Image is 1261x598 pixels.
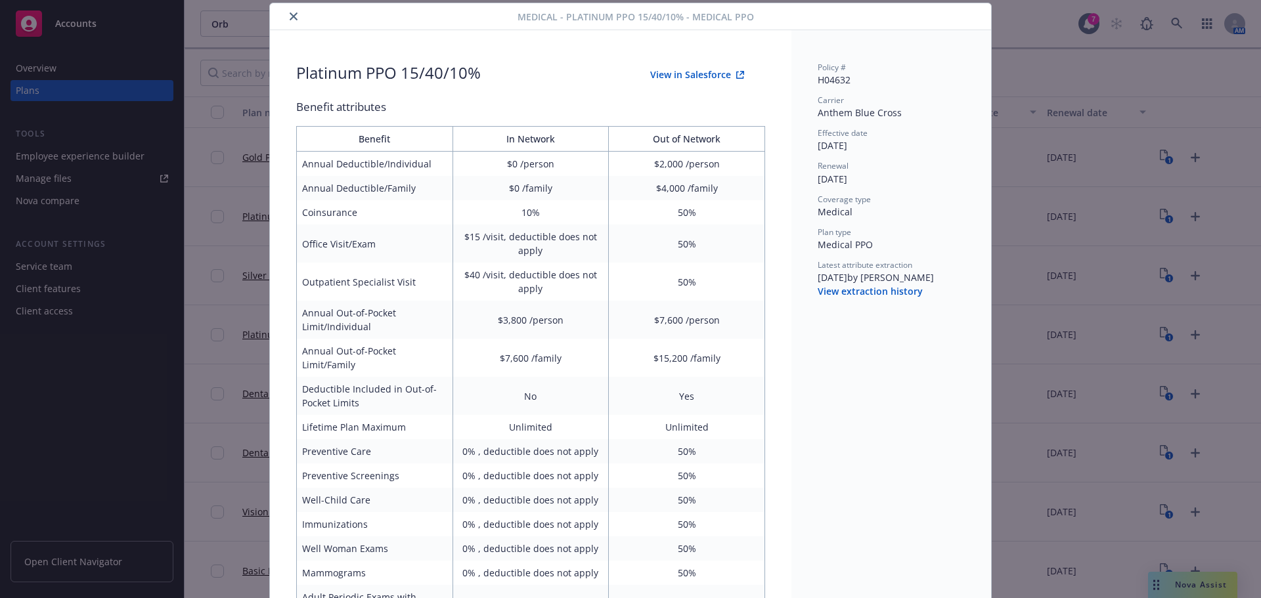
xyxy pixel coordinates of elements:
[609,152,765,177] td: $2,000 /person
[818,270,965,284] div: [DATE] by [PERSON_NAME]
[609,377,765,415] td: Yes
[297,224,453,263] td: Office Visit/Exam
[453,200,609,224] td: 10%
[609,415,765,439] td: Unlimited
[818,194,871,205] span: Coverage type
[453,224,609,263] td: $15 /visit, deductible does not apply
[609,339,765,377] td: $15,200 /family
[609,301,765,339] td: $7,600 /person
[286,9,301,24] button: close
[609,176,765,200] td: $4,000 /family
[609,127,765,152] th: Out of Network
[297,339,453,377] td: Annual Out-of-Pocket Limit/Family
[609,439,765,463] td: 50%
[453,176,609,200] td: $0 /family
[818,139,965,152] div: [DATE]
[818,62,846,73] span: Policy #
[297,488,453,512] td: Well-Child Care
[818,172,965,186] div: [DATE]
[609,488,765,512] td: 50%
[296,98,765,116] div: Benefit attributes
[609,463,765,488] td: 50%
[818,160,849,171] span: Renewal
[609,200,765,224] td: 50%
[297,377,453,415] td: Deductible Included in Out-of-Pocket Limits
[629,62,765,88] button: View in Salesforce
[518,10,754,24] span: Medical - Platinum PPO 15/40/10% - Medical PPO
[818,259,912,270] span: Latest attribute extraction
[818,95,844,106] span: Carrier
[818,106,965,119] div: Anthem Blue Cross
[453,488,609,512] td: 0% , deductible does not apply
[453,561,609,585] td: 0% , deductible does not apply
[818,127,868,139] span: Effective date
[297,176,453,200] td: Annual Deductible/Family
[297,127,453,152] th: Benefit
[453,152,609,177] td: $0 /person
[609,263,765,301] td: 50%
[609,512,765,536] td: 50%
[453,301,609,339] td: $3,800 /person
[296,62,481,88] div: Platinum PPO 15/40/10%
[453,415,609,439] td: Unlimited
[609,224,765,263] td: 50%
[609,561,765,585] td: 50%
[297,463,453,488] td: Preventive Screenings
[453,377,609,415] td: No
[609,536,765,561] td: 50%
[453,536,609,561] td: 0% , deductible does not apply
[818,238,965,251] div: Medical PPO
[818,205,965,219] div: Medical
[297,439,453,463] td: Preventive Care
[453,339,609,377] td: $7,600 /family
[297,152,453,177] td: Annual Deductible/Individual
[297,415,453,439] td: Lifetime Plan Maximum
[297,536,453,561] td: Well Woman Exams
[453,127,609,152] th: In Network
[453,439,609,463] td: 0% , deductible does not apply
[297,561,453,585] td: Mammograms
[453,263,609,301] td: $40 /visit, deductible does not apply
[818,73,965,87] div: H04632
[297,512,453,536] td: Immunizations
[818,285,923,298] button: View extraction history
[297,263,453,301] td: Outpatient Specialist Visit
[297,301,453,339] td: Annual Out-of-Pocket Limit/Individual
[453,512,609,536] td: 0% , deductible does not apply
[297,200,453,224] td: Coinsurance
[818,226,851,238] span: Plan type
[453,463,609,488] td: 0% , deductible does not apply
